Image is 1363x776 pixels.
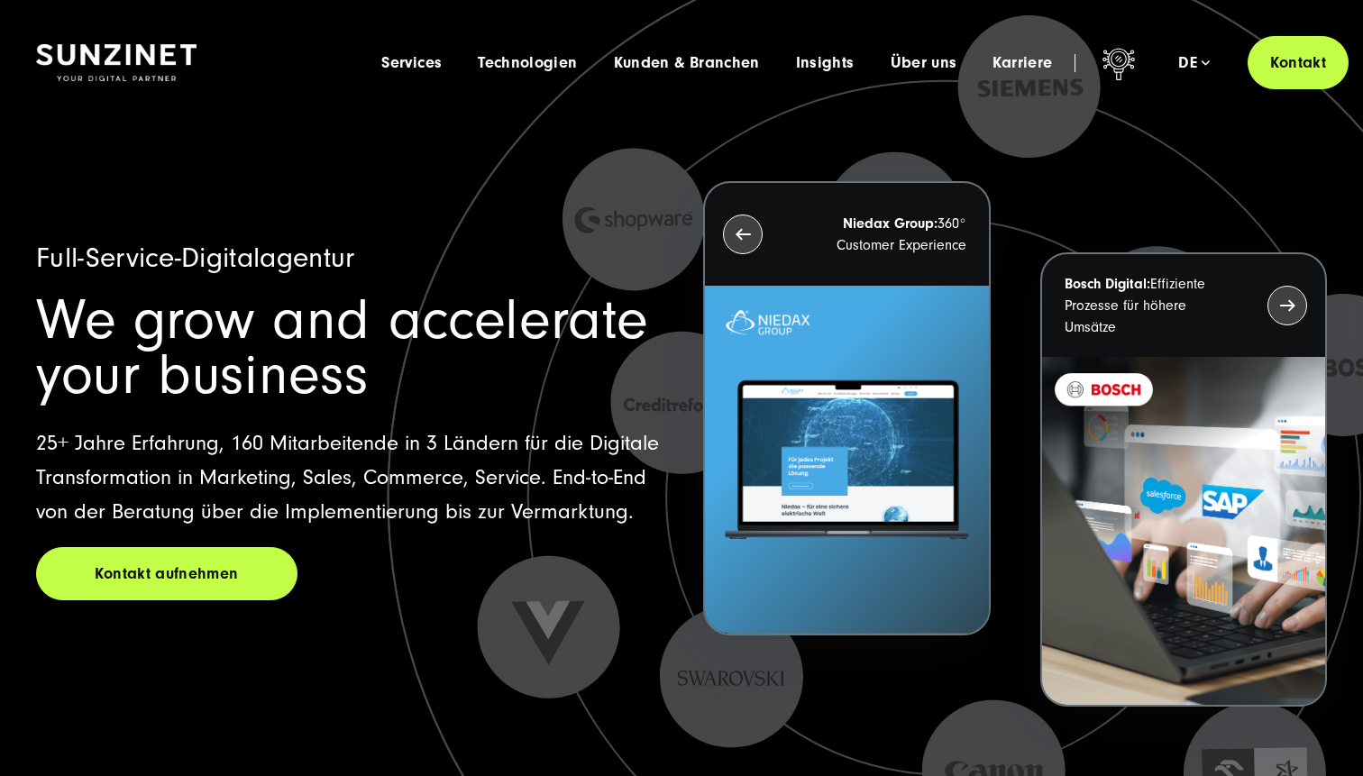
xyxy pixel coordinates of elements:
a: Karriere [993,54,1052,72]
a: Insights [796,54,855,72]
a: Services [381,54,442,72]
p: Effiziente Prozesse für höhere Umsätze [1065,273,1235,338]
a: Kontakt aufnehmen [36,547,297,600]
p: 25+ Jahre Erfahrung, 160 Mitarbeitende in 3 Ländern für die Digitale Transformation in Marketing,... [36,426,660,529]
div: de [1178,54,1210,72]
span: We grow and accelerate your business [36,288,648,407]
p: 360° Customer Experience [795,213,965,256]
a: Über uns [891,54,957,72]
a: Kontakt [1248,36,1349,89]
button: Niedax Group:360° Customer Experience Letztes Projekt von Niedax. Ein Laptop auf dem die Niedax W... [703,181,990,635]
img: BOSCH - Kundeprojekt - Digital Transformation Agentur SUNZINET [1042,357,1325,705]
strong: Niedax Group: [843,215,938,232]
a: Kunden & Branchen [614,54,760,72]
img: Letztes Projekt von Niedax. Ein Laptop auf dem die Niedax Website geöffnet ist, auf blauem Hinter... [705,286,988,634]
button: Bosch Digital:Effiziente Prozesse für höhere Umsätze BOSCH - Kundeprojekt - Digital Transformatio... [1040,252,1327,707]
img: SUNZINET Full Service Digital Agentur [36,44,197,82]
a: Technologien [478,54,577,72]
span: Full-Service-Digitalagentur [36,242,355,274]
strong: Bosch Digital: [1065,276,1150,292]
